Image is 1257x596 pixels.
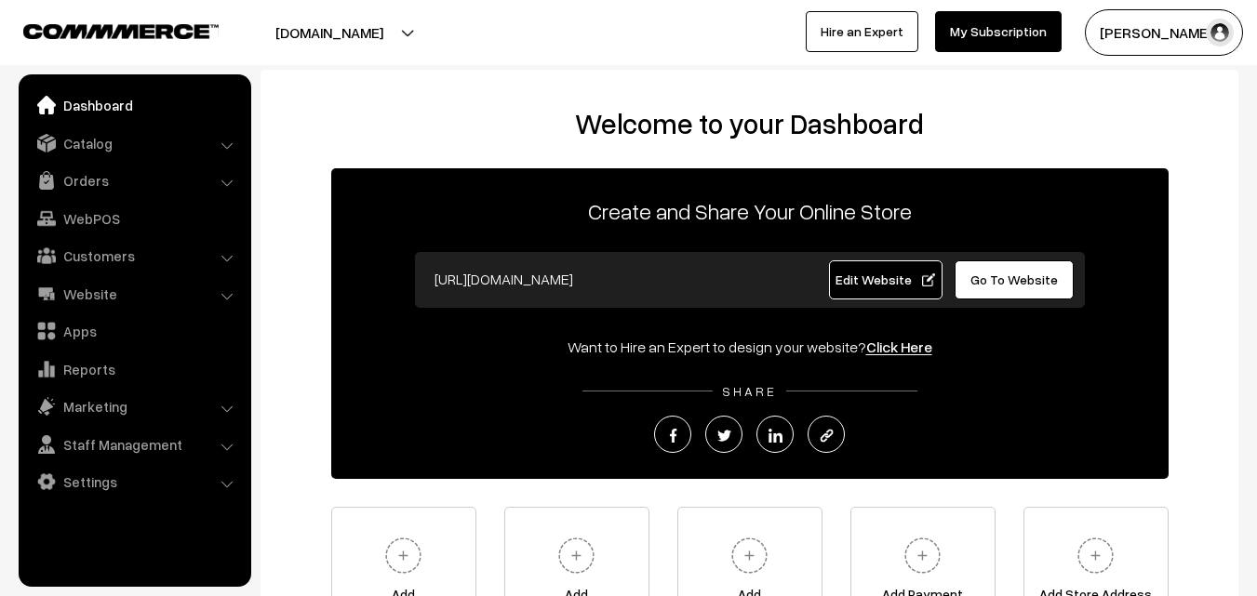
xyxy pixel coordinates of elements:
a: Staff Management [23,428,245,461]
button: [DOMAIN_NAME] [210,9,448,56]
a: Apps [23,314,245,348]
a: Customers [23,239,245,272]
a: Go To Website [955,260,1075,299]
p: Create and Share Your Online Store [331,194,1169,228]
a: Website [23,277,245,311]
span: SHARE [713,383,786,399]
img: plus.svg [551,530,602,581]
span: Go To Website [970,272,1058,287]
a: Marketing [23,390,245,423]
a: Dashboard [23,88,245,122]
img: plus.svg [1070,530,1121,581]
button: [PERSON_NAME] [1085,9,1243,56]
img: plus.svg [897,530,948,581]
a: My Subscription [935,11,1062,52]
h2: Welcome to your Dashboard [279,107,1220,140]
a: Orders [23,164,245,197]
a: Edit Website [829,260,943,299]
a: COMMMERCE [23,19,186,41]
img: user [1206,19,1234,46]
img: COMMMERCE [23,24,219,38]
img: plus.svg [724,530,775,581]
span: Edit Website [836,272,935,287]
a: Catalog [23,126,245,160]
img: plus.svg [378,530,429,581]
a: Click Here [866,338,932,356]
a: Reports [23,352,245,386]
div: Want to Hire an Expert to design your website? [331,336,1169,358]
a: WebPOS [23,202,245,235]
a: Hire an Expert [806,11,918,52]
a: Settings [23,465,245,498]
